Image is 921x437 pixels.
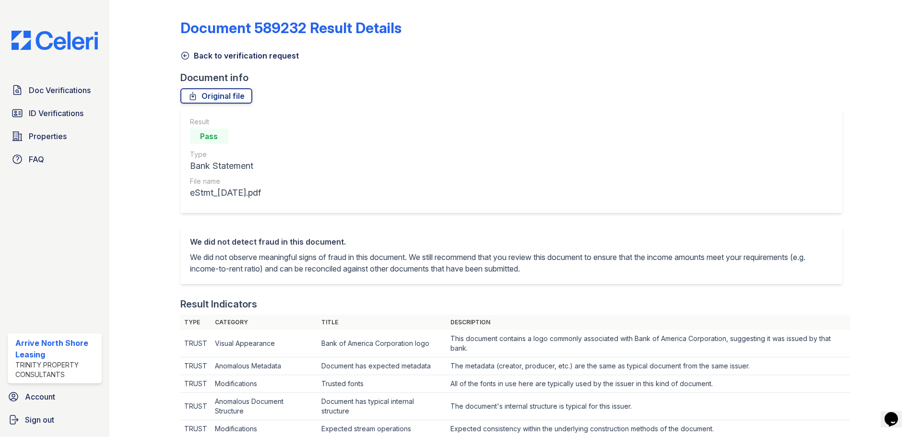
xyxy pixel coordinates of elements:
span: ID Verifications [29,107,83,119]
span: Properties [29,130,67,142]
div: We did not detect fraud in this document. [190,236,833,248]
th: Description [447,315,850,330]
div: Trinity Property Consultants [15,360,98,379]
p: We did not observe meaningful signs of fraud in this document. We still recommend that you review... [190,251,833,274]
a: Original file [180,88,252,104]
div: Bank Statement [190,159,261,173]
td: Bank of America Corporation logo [318,330,447,357]
td: This document contains a logo commonly associated with Bank of America Corporation, suggesting it... [447,330,850,357]
div: Result [190,117,261,127]
span: Doc Verifications [29,84,91,96]
td: Document has expected metadata [318,357,447,375]
td: Trusted fonts [318,375,447,393]
td: Document has typical internal structure [318,393,447,420]
td: Anomalous Metadata [211,357,318,375]
td: Modifications [211,375,318,393]
th: Title [318,315,447,330]
a: Back to verification request [180,50,299,61]
a: Properties [8,127,102,146]
div: Pass [190,129,228,144]
th: Type [180,315,211,330]
td: The document's internal structure is typical for this issuer. [447,393,850,420]
span: FAQ [29,154,44,165]
a: Sign out [4,410,106,429]
td: TRUST [180,330,211,357]
div: File name [190,177,261,186]
img: CE_Logo_Blue-a8612792a0a2168367f1c8372b55b34899dd931a85d93a1a3d3e32e68fde9ad4.png [4,31,106,50]
td: TRUST [180,393,211,420]
a: Document 589232 Result Details [180,19,401,36]
td: The metadata (creator, producer, etc.) are the same as typical document from the same issuer. [447,357,850,375]
td: TRUST [180,375,211,393]
th: Category [211,315,318,330]
div: Result Indicators [180,297,257,311]
a: Account [4,387,106,406]
div: Document info [180,71,850,84]
span: Sign out [25,414,54,425]
a: Doc Verifications [8,81,102,100]
td: Anomalous Document Structure [211,393,318,420]
iframe: chat widget [881,399,911,427]
a: ID Verifications [8,104,102,123]
td: All of the fonts in use here are typically used by the issuer in this kind of document. [447,375,850,393]
td: TRUST [180,357,211,375]
td: Visual Appearance [211,330,318,357]
span: Account [25,391,55,402]
div: Arrive North Shore Leasing [15,337,98,360]
div: Type [190,150,261,159]
a: FAQ [8,150,102,169]
div: eStmt_[DATE].pdf [190,186,261,200]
